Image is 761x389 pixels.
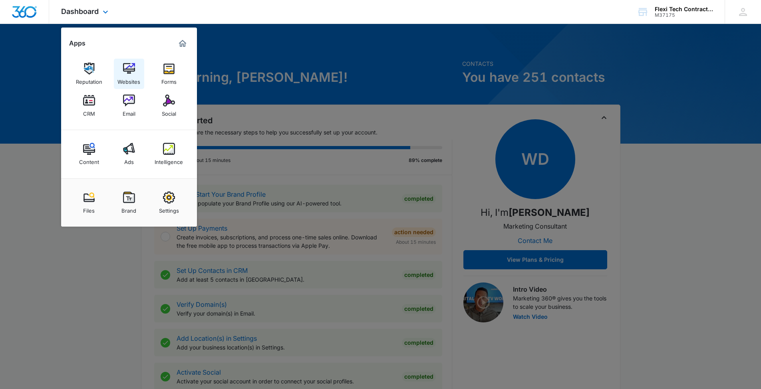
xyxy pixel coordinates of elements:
div: Social [162,107,176,117]
div: Email [123,107,135,117]
a: Settings [154,188,184,218]
div: Brand [121,203,136,214]
a: Brand [114,188,144,218]
div: Ads [124,155,134,165]
a: CRM [74,91,104,121]
div: Settings [159,203,179,214]
div: Intelligence [155,155,183,165]
a: Files [74,188,104,218]
a: Websites [114,59,144,89]
a: Forms [154,59,184,89]
div: Reputation [76,75,102,85]
div: Files [83,203,95,214]
div: Forms [161,75,177,85]
a: Social [154,91,184,121]
h2: Apps [69,39,85,47]
span: Dashboard [61,7,99,16]
a: Email [114,91,144,121]
div: Content [79,155,99,165]
a: Reputation [74,59,104,89]
div: Websites [117,75,140,85]
div: CRM [83,107,95,117]
a: Intelligence [154,139,184,169]
a: Content [74,139,104,169]
a: Ads [114,139,144,169]
div: account id [655,12,713,18]
a: Marketing 360® Dashboard [176,37,189,50]
div: account name [655,6,713,12]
